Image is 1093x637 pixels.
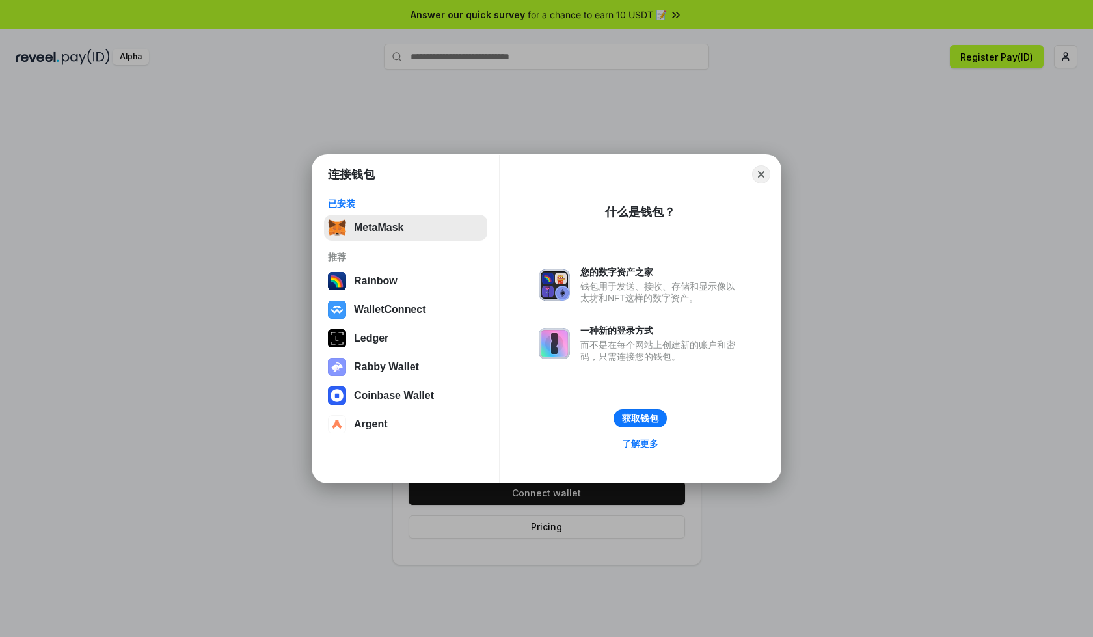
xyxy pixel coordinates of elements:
[580,339,742,362] div: 而不是在每个网站上创建新的账户和密码，只需连接您的钱包。
[324,411,487,437] button: Argent
[622,413,658,424] div: 获取钱包
[614,409,667,427] button: 获取钱包
[354,222,403,234] div: MetaMask
[328,386,346,405] img: svg+xml,%3Csvg%20width%3D%2228%22%20height%3D%2228%22%20viewBox%3D%220%200%2028%2028%22%20fill%3D...
[328,358,346,376] img: svg+xml,%3Csvg%20xmlns%3D%22http%3A%2F%2Fwww.w3.org%2F2000%2Fsvg%22%20fill%3D%22none%22%20viewBox...
[354,304,426,316] div: WalletConnect
[328,272,346,290] img: svg+xml,%3Csvg%20width%3D%22120%22%20height%3D%22120%22%20viewBox%3D%220%200%20120%20120%22%20fil...
[622,438,658,450] div: 了解更多
[328,329,346,347] img: svg+xml,%3Csvg%20xmlns%3D%22http%3A%2F%2Fwww.w3.org%2F2000%2Fsvg%22%20width%3D%2228%22%20height%3...
[354,418,388,430] div: Argent
[354,361,419,373] div: Rabby Wallet
[580,280,742,304] div: 钱包用于发送、接收、存储和显示像以太坊和NFT这样的数字资产。
[605,204,675,220] div: 什么是钱包？
[354,332,388,344] div: Ledger
[328,251,483,263] div: 推荐
[580,325,742,336] div: 一种新的登录方式
[328,415,346,433] img: svg+xml,%3Csvg%20width%3D%2228%22%20height%3D%2228%22%20viewBox%3D%220%200%2028%2028%22%20fill%3D...
[328,167,375,182] h1: 连接钱包
[752,165,770,183] button: Close
[324,325,487,351] button: Ledger
[324,268,487,294] button: Rainbow
[354,390,434,401] div: Coinbase Wallet
[328,301,346,319] img: svg+xml,%3Csvg%20width%3D%2228%22%20height%3D%2228%22%20viewBox%3D%220%200%2028%2028%22%20fill%3D...
[324,354,487,380] button: Rabby Wallet
[324,383,487,409] button: Coinbase Wallet
[328,219,346,237] img: svg+xml,%3Csvg%20fill%3D%22none%22%20height%3D%2233%22%20viewBox%3D%220%200%2035%2033%22%20width%...
[324,297,487,323] button: WalletConnect
[354,275,398,287] div: Rainbow
[328,198,483,210] div: 已安装
[539,328,570,359] img: svg+xml,%3Csvg%20xmlns%3D%22http%3A%2F%2Fwww.w3.org%2F2000%2Fsvg%22%20fill%3D%22none%22%20viewBox...
[539,269,570,301] img: svg+xml,%3Csvg%20xmlns%3D%22http%3A%2F%2Fwww.w3.org%2F2000%2Fsvg%22%20fill%3D%22none%22%20viewBox...
[580,266,742,278] div: 您的数字资产之家
[614,435,666,452] a: 了解更多
[324,215,487,241] button: MetaMask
